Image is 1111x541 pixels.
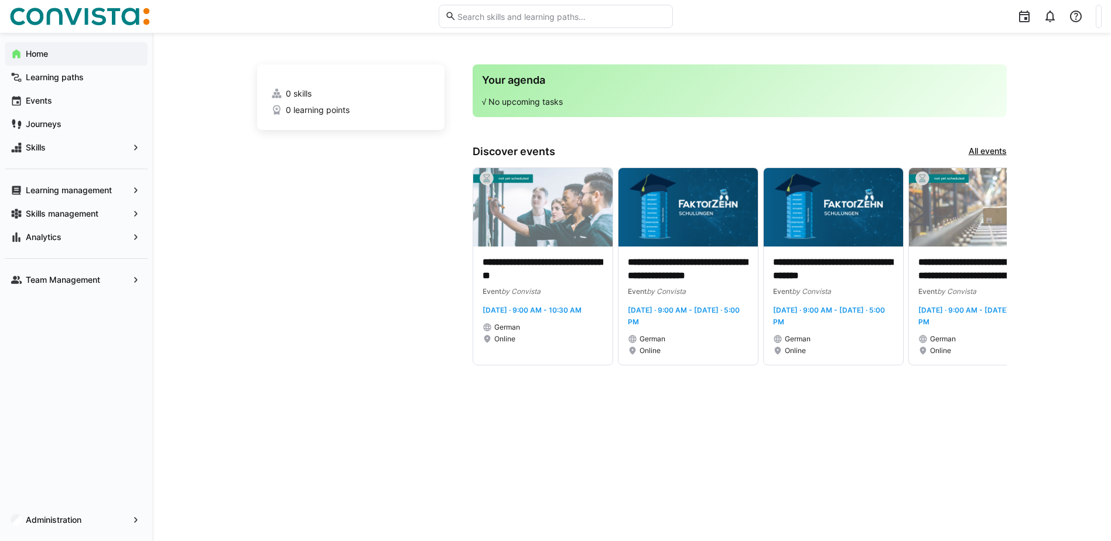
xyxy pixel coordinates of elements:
[628,287,647,296] span: Event
[286,104,350,116] span: 0 learning points
[930,334,956,344] span: German
[501,287,541,296] span: by Convista
[792,287,831,296] span: by Convista
[773,287,792,296] span: Event
[456,11,666,22] input: Search skills and learning paths…
[909,168,1048,246] img: image
[618,168,758,246] img: image
[647,287,686,296] span: by Convista
[918,287,937,296] span: Event
[494,334,515,344] span: Online
[473,168,613,246] img: image
[640,334,665,344] span: German
[483,287,501,296] span: Event
[483,306,582,314] span: [DATE] · 9:00 AM - 10:30 AM
[937,287,976,296] span: by Convista
[482,74,997,87] h3: Your agenda
[930,346,951,355] span: Online
[785,334,811,344] span: German
[628,306,740,326] span: [DATE] · 9:00 AM - [DATE] · 5:00 PM
[785,346,806,355] span: Online
[918,306,1030,326] span: [DATE] · 9:00 AM - [DATE] · 5:00 PM
[286,88,312,100] span: 0 skills
[764,168,903,246] img: image
[271,88,430,100] a: 0 skills
[640,346,661,355] span: Online
[482,96,997,108] p: √ No upcoming tasks
[473,145,555,158] h3: Discover events
[494,323,520,332] span: German
[773,306,885,326] span: [DATE] · 9:00 AM - [DATE] · 5:00 PM
[969,145,1007,158] a: All events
